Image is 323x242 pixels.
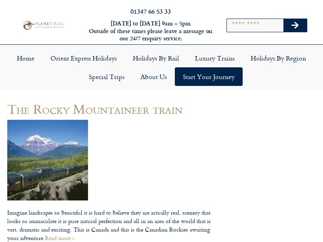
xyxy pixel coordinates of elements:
a: Start your Journey [175,67,243,86]
a: 01347 66 53 33 [130,6,171,16]
a: About Us [132,67,175,86]
h6: [DATE] to [DATE] 9am – 5pm Outside of these times please leave a message on our 24/7 enquiry serv... [88,20,213,42]
a: Holidays by Region [243,49,314,67]
nav: Menu [4,49,319,86]
a: Read more » [45,234,74,242]
a: Special Trips [81,67,132,86]
a: Home [9,49,42,67]
a: Holidays by Rail [125,49,187,67]
img: Planet Rail Train Holidays Logo [21,20,65,30]
a: Orient Express Holidays [42,49,125,67]
a: Luxury Trains [187,49,243,67]
p: Imagine landscapes so beautiful it is hard to believe they are actually real, scenery that looks ... [7,208,211,242]
button: Search [283,19,307,32]
a: The Rocky Mountaineer train [7,99,182,119]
